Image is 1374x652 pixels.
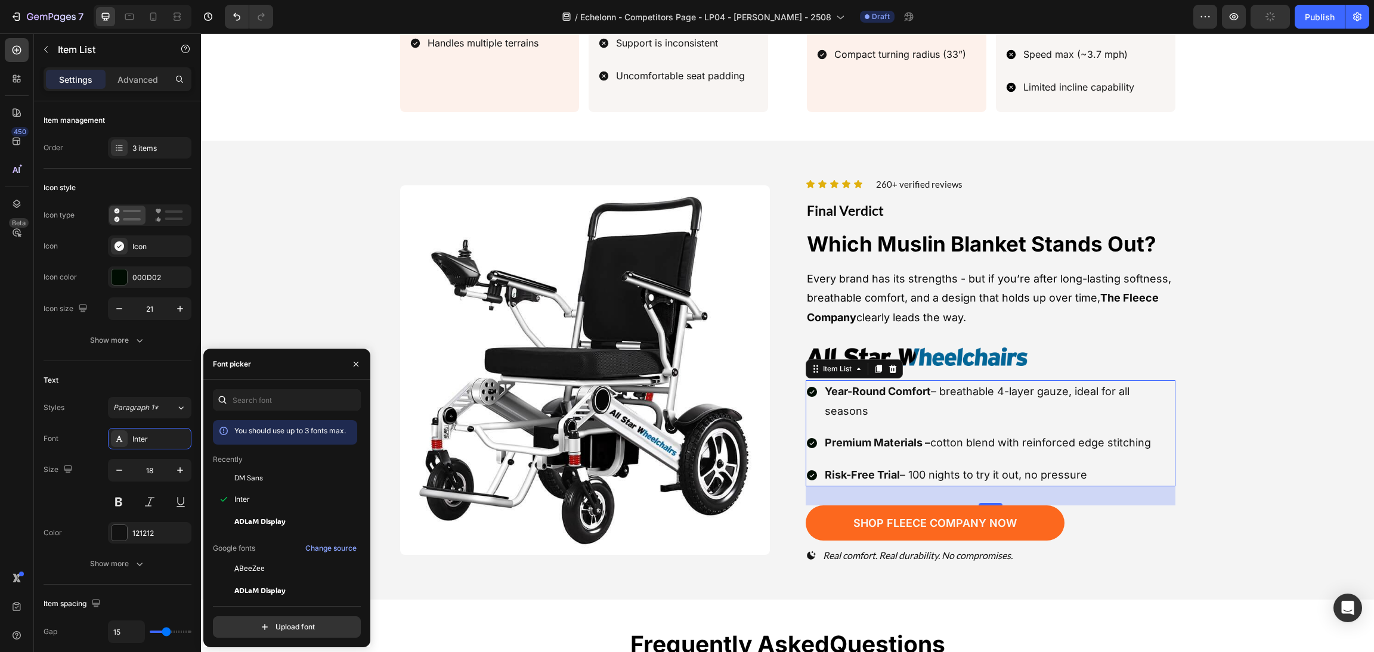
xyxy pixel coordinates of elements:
div: Font picker [213,359,251,370]
div: 000D02 [132,272,188,283]
div: Show more [90,558,146,570]
input: Search font [213,389,361,411]
span: ADLaM Display [234,516,286,526]
p: Uncomfortable seat padding [415,34,553,51]
input: Auto [109,621,144,642]
strong: Year-Round Comfort [624,352,730,364]
div: Item spacing [44,596,103,612]
span: Questions [629,597,744,625]
p: Real comfort. Real durability. No compromises. [622,514,812,531]
div: Inter [132,434,188,445]
span: Paragraph 1* [113,402,159,413]
div: Icon [132,241,188,252]
strong: Premium Materials – [624,403,729,415]
span: ADLaM Display [234,585,286,595]
button: Paragraph 1* [108,397,191,418]
p: Every brand has its strengths - but if you’re after long-lasting softness, breathable comfort, an... [606,236,973,294]
div: Publish [1305,11,1335,23]
div: 450 [11,127,29,136]
div: Icon type [44,210,75,221]
p: 7 [78,10,83,24]
p: Handles multiple terrains [227,1,345,18]
button: Upload font [213,616,361,638]
span: DM Sans [234,473,263,483]
div: 121212 [132,528,188,539]
strong: The Fleece Company [606,258,958,290]
div: Change source [305,543,357,554]
span: You should use up to 3 fonts max. [234,426,346,435]
p: Google fonts [213,543,255,554]
div: Open Intercom Messenger [1333,594,1362,622]
div: Size [44,462,75,478]
div: 3 items [132,143,188,154]
p: 260+ verified reviews [675,144,762,158]
div: Icon color [44,272,77,282]
p: – 100 nights to try it out, no pressure [624,432,973,451]
div: Gap [44,626,57,637]
div: Icon size [44,301,90,317]
div: Show more [90,334,146,346]
p: – breathable 4-layer gauze, ideal for all seasons [624,349,973,387]
span: / [575,11,578,23]
p: Limited incline capability [822,45,955,63]
button: 7 [5,5,89,29]
p: Advanced [117,73,158,86]
button: Change source [305,541,357,555]
div: Font [44,433,58,444]
p: Recently [213,454,243,465]
div: Color [44,527,62,538]
span: Final Verdict [606,169,683,185]
div: Beta [9,218,29,228]
span: Draft [872,11,890,22]
span: Support is inconsistent [415,4,517,15]
span: Echelonn - Competitors Page - LP04 - [PERSON_NAME] - 2508 [580,11,831,23]
div: Icon [44,241,58,252]
div: Text [44,375,58,386]
span: ABeeZee [234,563,265,574]
span: Inter [234,494,250,505]
p: cotton blend with reinforced edge stitching [624,400,973,419]
iframe: Design area [201,33,1374,652]
div: Upload font [259,621,315,633]
img: The Fleece Company [605,314,827,333]
p: shop fleece company now [652,482,816,498]
h2: Which Muslin Blanket Stands Out? [605,196,974,226]
img: Beige muslin blanket by The Fleece Company draped over a rattan chair in a cozy, minimalist room,... [199,152,569,521]
div: Item management [44,115,105,126]
p: Item List [58,42,159,57]
div: Item List [620,330,653,341]
a: shop fleece company now [605,472,864,507]
button: Show more [44,553,191,575]
button: Show more [44,330,191,351]
h2: Frequently Asked [318,595,855,628]
div: Icon style [44,182,76,193]
div: Order [44,142,63,153]
strong: Risk-Free Trial [624,435,699,448]
div: Styles [44,402,64,413]
div: Undo/Redo [225,5,273,29]
p: Settings [59,73,92,86]
button: Publish [1295,5,1345,29]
